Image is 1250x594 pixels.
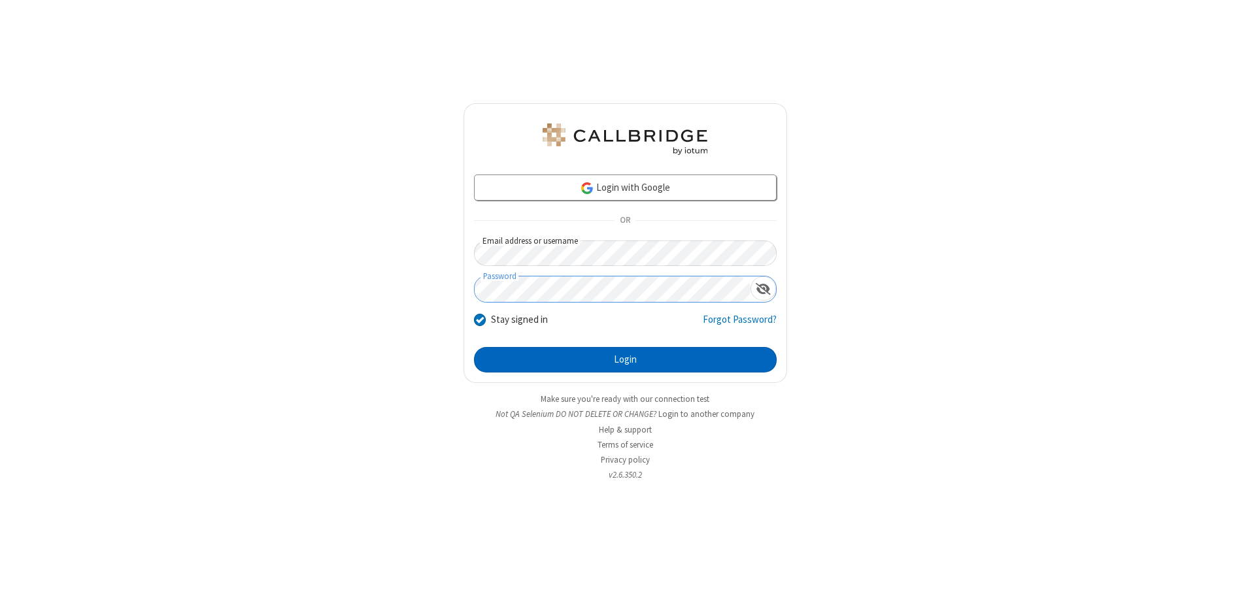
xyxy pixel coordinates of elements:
img: google-icon.png [580,181,594,195]
input: Email address or username [474,240,777,266]
a: Privacy policy [601,454,650,465]
a: Help & support [599,424,652,435]
li: v2.6.350.2 [464,469,787,481]
button: Login to another company [658,408,754,420]
button: Login [474,347,777,373]
div: Show password [751,276,776,301]
a: Terms of service [598,439,653,450]
a: Login with Google [474,174,777,201]
span: OR [615,212,635,230]
img: QA Selenium DO NOT DELETE OR CHANGE [540,124,710,155]
a: Forgot Password? [703,312,777,337]
label: Stay signed in [491,312,548,327]
li: Not QA Selenium DO NOT DELETE OR CHANGE? [464,408,787,420]
a: Make sure you're ready with our connection test [541,393,709,404]
input: Password [475,276,751,302]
